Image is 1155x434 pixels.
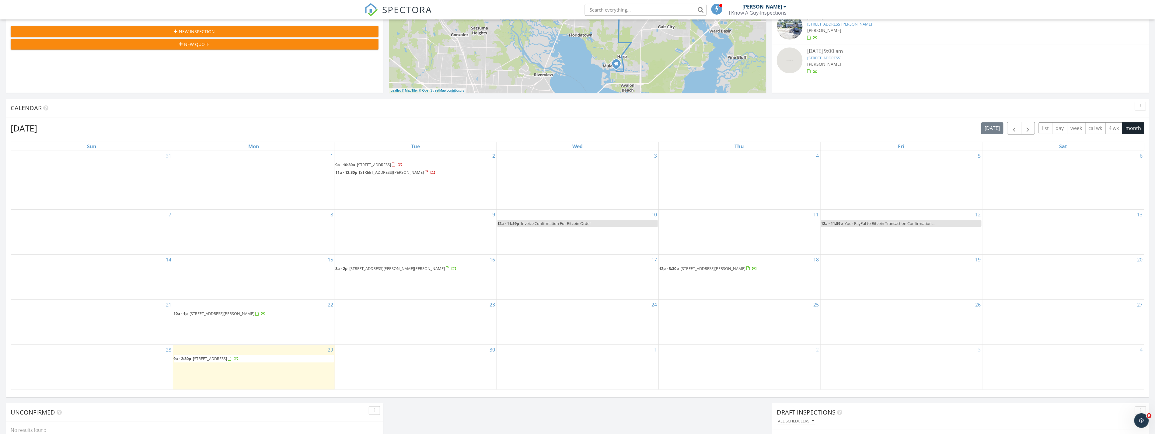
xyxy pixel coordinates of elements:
[11,39,379,50] button: New Quote
[173,151,335,210] td: Go to September 1, 2025
[658,151,820,210] td: Go to September 4, 2025
[389,88,466,93] div: |
[365,8,432,21] a: SPECTORA
[1139,151,1144,161] a: Go to September 6, 2025
[1105,122,1122,134] button: 4 wk
[651,210,658,219] a: Go to September 10, 2025
[658,300,820,345] td: Go to September 25, 2025
[190,311,255,316] span: [STREET_ADDRESS][PERSON_NAME]
[173,254,335,299] td: Go to September 15, 2025
[777,14,1145,41] a: [DATE] 10:00 am [STREET_ADDRESS][PERSON_NAME] [PERSON_NAME]
[982,254,1144,299] td: Go to September 20, 2025
[659,265,820,272] a: 12p - 3:30p [STREET_ADDRESS][PERSON_NAME]
[410,142,421,151] a: Tuesday
[778,419,814,423] div: All schedulers
[497,151,658,210] td: Go to September 3, 2025
[808,61,842,67] span: [PERSON_NAME]
[571,142,584,151] a: Wednesday
[419,89,464,92] a: © OpenStreetMap contributors
[247,142,260,151] a: Monday
[585,4,707,16] input: Search everything...
[327,300,335,310] a: Go to September 22, 2025
[742,4,782,10] div: [PERSON_NAME]
[1147,413,1152,418] span: 9
[777,47,803,73] img: streetview
[336,170,436,175] a: 11a - 12:30p [STREET_ADDRESS][PERSON_NAME]
[808,55,842,61] a: [STREET_ADDRESS]
[982,209,1144,254] td: Go to September 13, 2025
[336,266,348,271] span: 8a - 2p
[974,210,982,219] a: Go to September 12, 2025
[336,162,355,167] span: 9a - 10:30a
[489,300,497,310] a: Go to September 23, 2025
[173,209,335,254] td: Go to September 8, 2025
[808,27,842,33] span: [PERSON_NAME]
[1134,413,1149,428] iframe: Intercom live chat
[336,266,457,271] a: 8a - 2p [STREET_ADDRESS][PERSON_NAME][PERSON_NAME]
[812,210,820,219] a: Go to September 11, 2025
[1139,345,1144,355] a: Go to October 4, 2025
[335,345,497,390] td: Go to September 30, 2025
[777,14,803,40] img: streetview
[616,64,620,67] div: 5056 San Miguel st, Milton FL 32583
[658,209,820,254] td: Go to September 11, 2025
[1039,122,1052,134] button: list
[820,151,982,210] td: Go to September 5, 2025
[651,255,658,264] a: Go to September 17, 2025
[174,356,191,361] span: 9a - 2:30p
[808,21,872,27] a: [STREET_ADDRESS][PERSON_NAME]
[165,255,173,264] a: Go to September 14, 2025
[497,300,658,345] td: Go to September 24, 2025
[845,221,935,226] span: Your PayPal to Bitcoin Transaction Confirmation...
[184,41,210,47] span: New Quote
[1136,210,1144,219] a: Go to September 13, 2025
[497,221,519,226] span: 12a - 11:59p
[11,254,173,299] td: Go to September 14, 2025
[11,104,42,112] span: Calendar
[821,221,843,226] span: 12a - 11:59p
[1007,122,1021,135] button: Previous month
[173,345,335,390] td: Go to September 29, 2025
[1021,122,1035,135] button: Next month
[365,3,378,16] img: The Best Home Inspection Software - Spectora
[777,47,1145,75] a: [DATE] 9:00 am [STREET_ADDRESS] [PERSON_NAME]
[336,162,403,167] a: 9a - 10:30a [STREET_ADDRESS]
[659,266,679,271] span: 12p - 3:30p
[489,345,497,355] a: Go to September 30, 2025
[812,255,820,264] a: Go to September 18, 2025
[729,10,787,16] div: I Know A Guy-Inspections
[815,151,820,161] a: Go to September 4, 2025
[653,151,658,161] a: Go to September 3, 2025
[174,311,188,316] span: 10a - 1p
[11,122,37,134] h2: [DATE]
[659,266,757,271] a: 12p - 3:30p [STREET_ADDRESS][PERSON_NAME]
[1122,122,1145,134] button: month
[11,26,379,37] button: New Inspection
[734,142,745,151] a: Thursday
[335,300,497,345] td: Go to September 23, 2025
[165,300,173,310] a: Go to September 21, 2025
[359,170,424,175] span: [STREET_ADDRESS][PERSON_NAME]
[820,254,982,299] td: Go to September 19, 2025
[653,345,658,355] a: Go to October 1, 2025
[658,254,820,299] td: Go to September 18, 2025
[812,300,820,310] a: Go to September 25, 2025
[11,408,55,416] span: Unconfirmed
[330,151,335,161] a: Go to September 1, 2025
[174,310,334,317] a: 10a - 1p [STREET_ADDRESS][PERSON_NAME]
[974,255,982,264] a: Go to September 19, 2025
[11,209,173,254] td: Go to September 7, 2025
[336,169,496,176] a: 11a - 12:30p [STREET_ADDRESS][PERSON_NAME]
[350,266,445,271] span: [STREET_ADDRESS][PERSON_NAME][PERSON_NAME]
[681,266,746,271] span: [STREET_ADDRESS][PERSON_NAME]
[1052,122,1067,134] button: day
[658,345,820,390] td: Go to October 2, 2025
[174,355,334,362] a: 9a - 2:30p [STREET_ADDRESS]
[815,345,820,355] a: Go to October 2, 2025
[777,417,815,425] button: All schedulers
[168,210,173,219] a: Go to September 7, 2025
[327,345,335,355] a: Go to September 29, 2025
[977,345,982,355] a: Go to October 3, 2025
[357,162,391,167] span: [STREET_ADDRESS]
[336,265,496,272] a: 8a - 2p [STREET_ADDRESS][PERSON_NAME][PERSON_NAME]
